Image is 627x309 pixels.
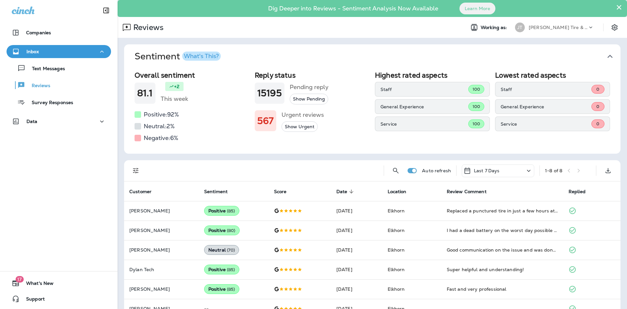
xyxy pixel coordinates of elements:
td: [DATE] [331,240,382,260]
h5: Positive: 92 % [144,109,179,120]
button: Settings [609,22,620,33]
span: What's New [20,281,54,288]
div: Positive [204,284,239,294]
button: Inbox [7,45,111,58]
h5: Neutral: 2 % [144,121,175,131]
td: [DATE] [331,221,382,240]
button: Learn More [459,3,495,14]
div: Positive [204,225,240,235]
h2: Overall sentiment [135,71,249,79]
button: Export as CSV [602,164,615,177]
div: I had a dead battery on the worst day possible with lots of appointments. Called Jensen’s. Change... [447,227,558,234]
div: Super helpful and understanding! [447,266,558,273]
span: Location [388,189,415,194]
span: Date [336,189,347,194]
span: ( 80 ) [227,228,235,233]
h5: This week [161,94,188,104]
button: 17What's New [7,277,111,290]
p: General Experience [380,104,468,109]
p: Staff [501,87,591,92]
div: Positive [204,265,239,274]
h5: Negative: 6 % [144,133,178,143]
p: Service [501,121,591,127]
span: ( 85 ) [227,267,235,272]
div: Neutral [204,245,239,255]
p: General Experience [501,104,591,109]
span: ( 70 ) [227,247,235,253]
span: 100 [473,121,480,127]
span: 17 [15,276,24,283]
span: Support [20,296,45,304]
button: Close [616,2,622,12]
div: Replaced a punctured tire in just a few hours at a fair price. Great guys to work with! [447,208,558,214]
span: ( 85 ) [227,208,235,214]
span: Replied [569,189,594,194]
span: Elkhorn [388,286,405,292]
h1: 567 [257,116,274,126]
span: 0 [596,86,599,92]
button: What's This? [182,52,221,61]
span: 0 [596,121,599,127]
span: Working as: [481,25,508,30]
p: [PERSON_NAME] [129,208,194,213]
h2: Lowest rated aspects [495,71,610,79]
td: [DATE] [331,201,382,221]
h1: Sentiment [135,51,221,62]
span: 0 [596,104,599,109]
p: Staff [380,87,468,92]
h1: 81.1 [137,88,153,99]
span: Elkhorn [388,227,405,233]
span: 100 [473,104,480,109]
h2: Reply status [255,71,370,79]
div: SentimentWhat's This? [124,69,620,154]
span: Customer [129,189,160,194]
span: Score [274,189,295,194]
span: Elkhorn [388,208,405,214]
p: Inbox [26,49,39,54]
p: [PERSON_NAME] [129,247,194,253]
h5: Pending reply [290,82,329,92]
h2: Highest rated aspects [375,71,490,79]
button: SentimentWhat's This? [129,44,626,69]
button: Support [7,292,111,305]
span: Sentiment [204,189,228,194]
p: Data [26,119,38,124]
div: What's This? [184,53,219,59]
p: Dig Deeper into Reviews - Sentiment Analysis Now Available [249,8,457,9]
span: Elkhorn [388,247,405,253]
span: Elkhorn [388,267,405,272]
button: Collapse Sidebar [97,4,115,17]
button: Survey Responses [7,95,111,109]
td: [DATE] [331,260,382,279]
button: Filters [129,164,142,177]
p: [PERSON_NAME] [129,286,194,292]
span: Replied [569,189,586,194]
span: 100 [473,86,480,92]
span: Date [336,189,356,194]
button: Show Pending [290,94,328,104]
span: Review Comment [447,189,487,194]
span: Location [388,189,407,194]
p: [PERSON_NAME] Tire & Auto [529,25,587,30]
div: Positive [204,206,239,216]
span: Review Comment [447,189,495,194]
p: Text Messages [25,66,65,72]
p: Last 7 Days [474,168,500,173]
span: ( 85 ) [227,286,235,292]
p: Companies [26,30,51,35]
span: Customer [129,189,152,194]
button: Reviews [7,78,111,92]
div: Good communication on the issue and was done in a timely manner. [447,247,558,253]
p: Survey Responses [25,100,73,106]
p: Service [380,121,468,127]
p: Reviews [25,83,50,89]
span: Sentiment [204,189,236,194]
button: Data [7,115,111,128]
button: Companies [7,26,111,39]
button: Text Messages [7,61,111,75]
button: Search Reviews [389,164,402,177]
p: +2 [174,83,179,90]
div: Fast and very professional [447,286,558,292]
p: Auto refresh [422,168,451,173]
td: [DATE] [331,279,382,299]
